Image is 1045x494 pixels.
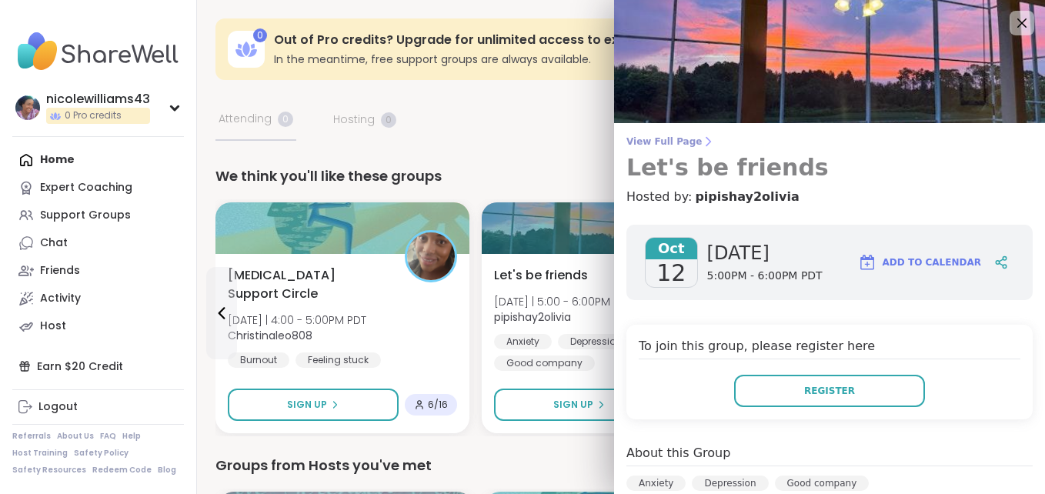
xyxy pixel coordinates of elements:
[74,448,129,459] a: Safety Policy
[494,266,588,285] span: Let's be friends
[626,135,1033,148] span: View Full Page
[215,455,1027,476] div: Groups from Hosts you've met
[274,32,901,48] h3: Out of Pro credits? Upgrade for unlimited access to expert-led coaching groups.
[626,154,1033,182] h3: Let's be friends
[639,337,1020,359] h4: To join this group, please register here
[858,253,876,272] img: ShareWell Logomark
[40,319,66,334] div: Host
[46,91,150,108] div: nicolewilliams43
[626,476,686,491] div: Anxiety
[40,263,80,279] div: Friends
[646,238,697,259] span: Oct
[883,255,981,269] span: Add to Calendar
[558,334,634,349] div: Depression
[494,294,633,309] span: [DATE] | 5:00 - 6:00PM PDT
[12,393,184,421] a: Logout
[12,285,184,312] a: Activity
[695,188,799,206] a: pipishay2olivia
[626,188,1033,206] h4: Hosted by:
[707,241,823,265] span: [DATE]
[287,398,327,412] span: Sign Up
[12,202,184,229] a: Support Groups
[92,465,152,476] a: Redeem Code
[407,232,455,280] img: Christinaleo808
[57,431,94,442] a: About Us
[40,208,131,223] div: Support Groups
[12,312,184,340] a: Host
[428,399,448,411] span: 6 / 16
[494,355,595,371] div: Good company
[228,328,312,343] b: Christinaleo808
[692,476,768,491] div: Depression
[40,291,81,306] div: Activity
[38,399,78,415] div: Logout
[775,476,870,491] div: Good company
[12,448,68,459] a: Host Training
[274,52,901,67] h3: In the meantime, free support groups are always available.
[12,257,184,285] a: Friends
[734,375,925,407] button: Register
[228,312,366,328] span: [DATE] | 4:00 - 5:00PM PDT
[12,25,184,78] img: ShareWell Nav Logo
[12,352,184,380] div: Earn $20 Credit
[228,389,399,421] button: Sign Up
[228,352,289,368] div: Burnout
[494,389,665,421] button: Sign Up
[553,398,593,412] span: Sign Up
[40,235,68,251] div: Chat
[158,465,176,476] a: Blog
[494,334,552,349] div: Anxiety
[804,384,855,398] span: Register
[12,174,184,202] a: Expert Coaching
[851,244,988,281] button: Add to Calendar
[656,259,686,287] span: 12
[494,309,571,325] b: pipishay2olivia
[12,465,86,476] a: Safety Resources
[253,28,267,42] div: 0
[100,431,116,442] a: FAQ
[626,135,1033,182] a: View Full PageLet's be friends
[626,444,730,462] h4: About this Group
[122,431,141,442] a: Help
[12,431,51,442] a: Referrals
[228,266,388,303] span: [MEDICAL_DATA] Support Circle
[707,269,823,284] span: 5:00PM - 6:00PM PDT
[295,352,381,368] div: Feeling stuck
[12,229,184,257] a: Chat
[215,165,1027,187] div: We think you'll like these groups
[65,109,122,122] span: 0 Pro credits
[15,95,40,120] img: nicolewilliams43
[40,180,132,195] div: Expert Coaching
